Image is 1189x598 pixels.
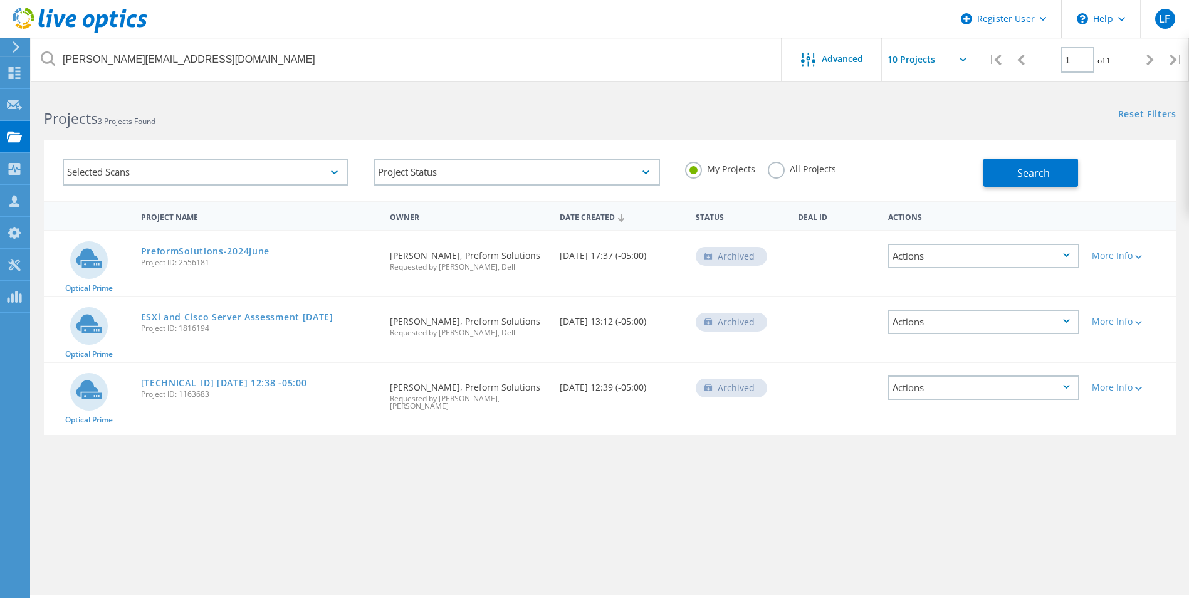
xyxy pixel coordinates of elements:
[768,162,836,174] label: All Projects
[384,204,553,228] div: Owner
[141,259,378,266] span: Project ID: 2556181
[390,263,547,271] span: Requested by [PERSON_NAME], Dell
[65,416,113,424] span: Optical Prime
[1077,13,1088,24] svg: \n
[141,313,333,322] a: ESXi and Cisco Server Assessment [DATE]
[390,329,547,337] span: Requested by [PERSON_NAME], Dell
[1017,166,1050,180] span: Search
[982,38,1008,82] div: |
[685,162,755,174] label: My Projects
[1159,14,1170,24] span: LF
[31,38,782,81] input: Search projects by name, owner, ID, company, etc
[888,310,1079,334] div: Actions
[13,26,147,35] a: Live Optics Dashboard
[1092,317,1170,326] div: More Info
[983,159,1078,187] button: Search
[689,204,792,228] div: Status
[384,297,553,349] div: [PERSON_NAME], Preform Solutions
[553,363,689,404] div: [DATE] 12:39 (-05:00)
[792,204,883,228] div: Deal Id
[888,244,1079,268] div: Actions
[553,297,689,338] div: [DATE] 13:12 (-05:00)
[1092,383,1170,392] div: More Info
[696,379,767,397] div: Archived
[1163,38,1189,82] div: |
[384,363,553,422] div: [PERSON_NAME], Preform Solutions
[888,375,1079,400] div: Actions
[65,285,113,292] span: Optical Prime
[384,231,553,283] div: [PERSON_NAME], Preform Solutions
[1097,55,1111,66] span: of 1
[44,108,98,129] b: Projects
[553,204,689,228] div: Date Created
[696,247,767,266] div: Archived
[98,116,155,127] span: 3 Projects Found
[141,391,378,398] span: Project ID: 1163683
[553,231,689,273] div: [DATE] 17:37 (-05:00)
[822,55,863,63] span: Advanced
[390,395,547,410] span: Requested by [PERSON_NAME], [PERSON_NAME]
[1092,251,1170,260] div: More Info
[1118,110,1176,120] a: Reset Filters
[141,325,378,332] span: Project ID: 1816194
[63,159,348,186] div: Selected Scans
[141,379,307,387] a: [TECHNICAL_ID] [DATE] 12:38 -05:00
[696,313,767,332] div: Archived
[135,204,384,228] div: Project Name
[374,159,659,186] div: Project Status
[65,350,113,358] span: Optical Prime
[882,204,1086,228] div: Actions
[141,247,270,256] a: PreformSolutions-2024June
